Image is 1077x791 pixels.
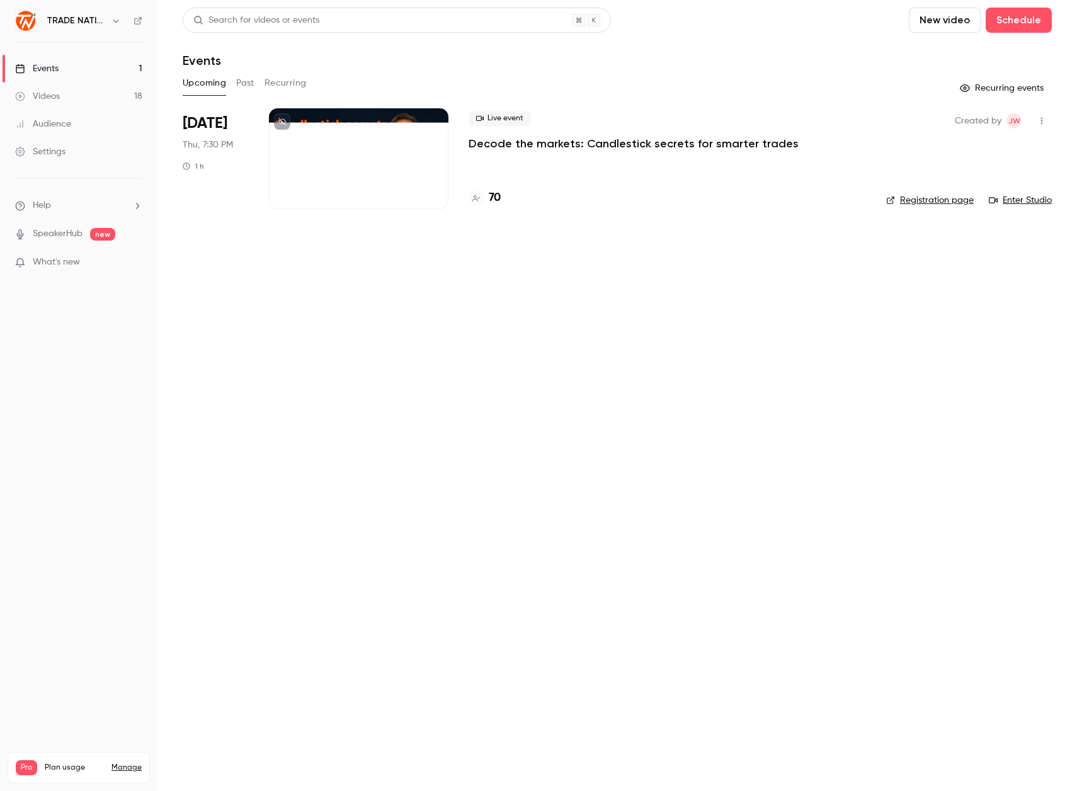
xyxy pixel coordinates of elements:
[236,73,254,93] button: Past
[986,8,1052,33] button: Schedule
[909,8,981,33] button: New video
[90,228,115,241] span: new
[989,194,1052,207] a: Enter Studio
[183,161,204,171] div: 1 h
[183,73,226,93] button: Upcoming
[193,14,319,27] div: Search for videos or events
[111,763,142,773] a: Manage
[15,90,60,103] div: Videos
[33,227,83,241] a: SpeakerHub
[1006,113,1022,128] span: Jolene Wood
[1008,113,1020,128] span: JW
[15,118,71,130] div: Audience
[15,199,142,212] li: help-dropdown-opener
[47,14,106,27] h6: TRADE NATION
[33,199,51,212] span: Help
[15,62,59,75] div: Events
[955,113,1001,128] span: Created by
[489,190,501,207] h4: 70
[265,73,307,93] button: Recurring
[15,145,66,158] div: Settings
[16,760,37,775] span: Pro
[183,53,221,68] h1: Events
[45,763,104,773] span: Plan usage
[886,194,974,207] a: Registration page
[33,256,80,269] span: What's new
[183,108,249,209] div: Sep 25 Thu, 7:30 PM (Africa/Johannesburg)
[469,190,501,207] a: 70
[469,136,799,151] a: Decode the markets: Candlestick secrets for smarter trades
[127,257,142,268] iframe: Noticeable Trigger
[954,78,1052,98] button: Recurring events
[16,11,36,31] img: TRADE NATION
[183,113,227,134] span: [DATE]
[183,139,233,151] span: Thu, 7:30 PM
[469,111,531,126] span: Live event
